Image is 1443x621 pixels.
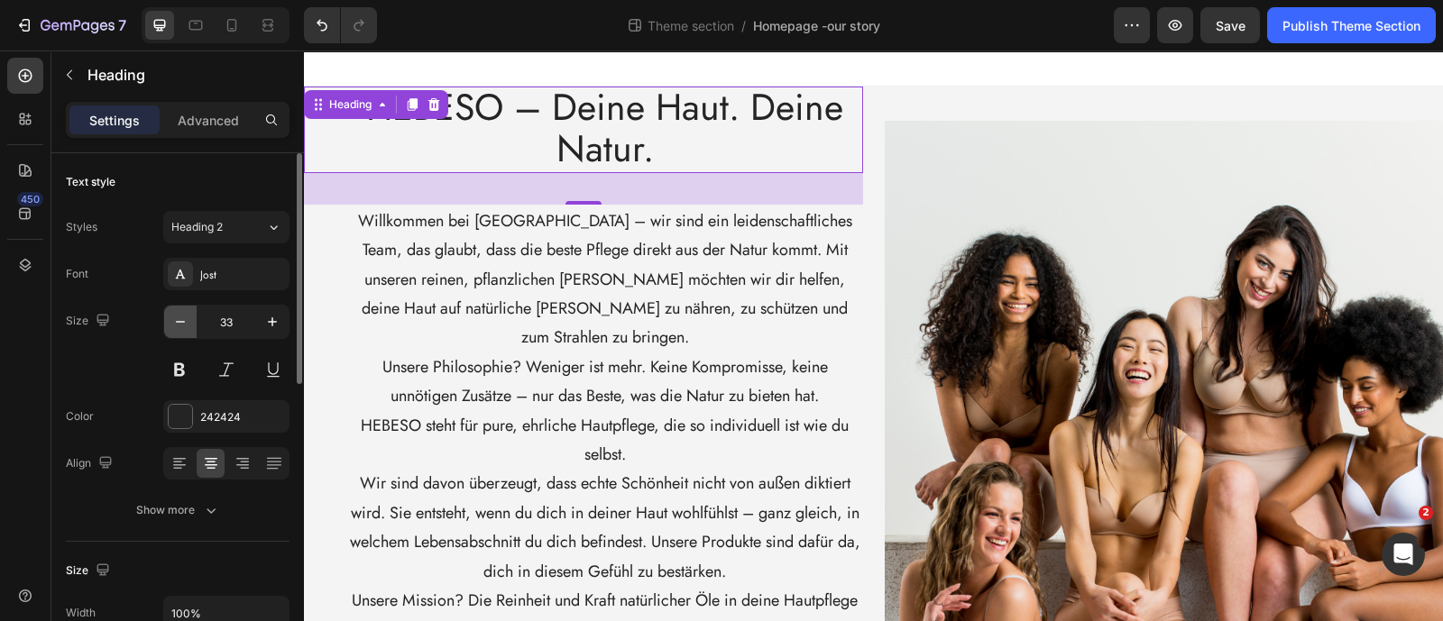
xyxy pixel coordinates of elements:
[87,9,152,23] h1: Operator
[39,125,170,140] b: 215470521361182
[7,7,134,43] button: 7
[200,267,285,283] div: Jost
[163,211,290,243] button: Heading 2
[29,187,280,272] i: For security purposes, it is recommended to remove any existing Collaborator Access on your end w...
[29,108,273,176] i: Note: Conversation ID is . Please provide it when you have related questions for our better track!
[171,219,223,235] span: Heading 2
[200,409,285,425] div: 242424
[66,408,94,425] div: Color
[644,16,738,35] span: Theme section
[45,361,557,419] p: HEBESO steht für pure, ehrliche Hautpflege, die so individuell ist wie du selbst.
[66,605,96,621] div: Width
[29,54,281,107] div: Thank you for contacting Gempages support. Hope you take care and enjoy our App! 🥰
[1382,533,1425,576] iframe: Intercom live chat
[317,7,349,40] div: Close
[89,111,140,130] p: Settings
[66,266,88,282] div: Font
[66,494,290,526] button: Show more
[1419,506,1433,520] span: 2
[12,7,46,41] button: go back
[45,156,557,302] p: Willkommen bei [GEOGRAPHIC_DATA] – wir sind ein leidenschaftliches Team, das glaubt, dass die bes...
[66,559,114,583] div: Size
[136,501,220,519] div: Show more
[66,174,115,190] div: Text style
[66,452,116,476] div: Align
[1216,18,1245,33] span: Save
[304,7,377,43] div: Undo/Redo
[66,309,114,333] div: Size
[1282,16,1420,35] div: Publish Theme Section
[118,14,126,36] p: 7
[753,16,880,35] span: Homepage -our story
[66,219,97,235] div: Styles
[87,23,225,41] p: The team can also help
[1267,7,1436,43] button: Publish Theme Section
[45,418,557,535] p: Wir sind davon überzeugt, dass echte Schönheit nicht von außen diktiert wird. Sie entsteht, wenn ...
[17,192,43,206] div: 450
[51,10,80,39] img: Profile image for Operator
[87,64,282,86] p: Heading
[178,111,239,130] p: Advanced
[741,16,746,35] span: /
[45,302,557,361] p: Unsere Philosophie? Weniger ist mehr. Keine Kompromisse, keine unnötigen Zusätze – nur das Beste,...
[282,7,317,41] button: Home
[1200,7,1260,43] button: Save
[304,50,1443,621] iframe: Design area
